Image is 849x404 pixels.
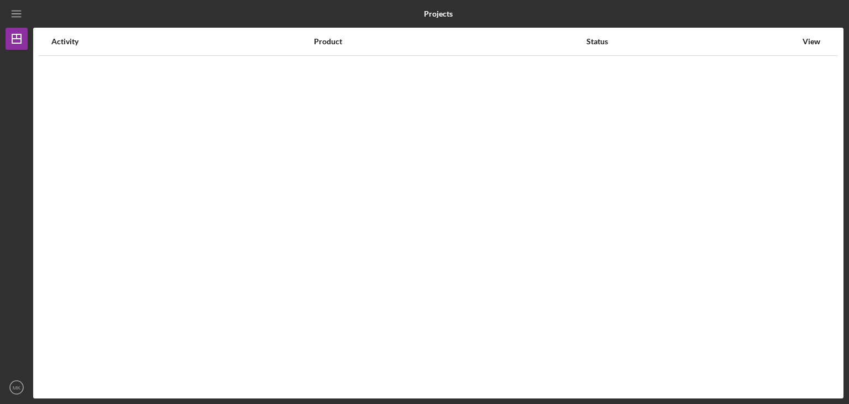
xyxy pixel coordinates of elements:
[314,37,585,46] div: Product
[13,385,21,391] text: MK
[424,9,453,18] b: Projects
[586,37,796,46] div: Status
[51,37,313,46] div: Activity
[6,376,28,398] button: MK
[798,37,825,46] div: View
